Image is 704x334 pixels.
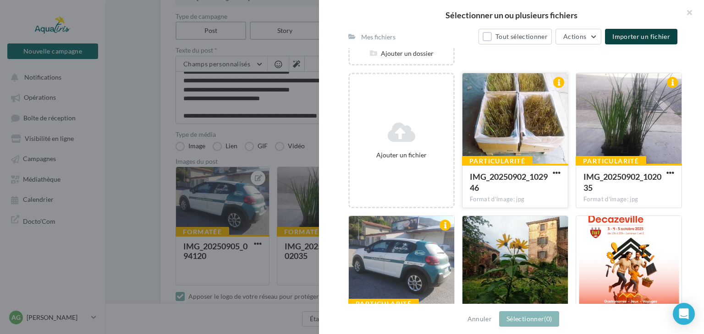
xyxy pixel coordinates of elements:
[563,32,586,40] span: Actions
[544,315,552,323] span: (0)
[612,32,670,40] span: Importer un fichier
[470,172,548,193] span: IMG_20250902_102946
[348,299,419,309] div: Particularité
[605,29,677,44] button: Importer un fichier
[576,156,646,166] div: Particularité
[583,195,674,204] div: Format d'image: jpg
[673,303,695,325] div: Open Intercom Messenger
[353,151,450,160] div: Ajouter un fichier
[361,32,396,42] div: Mes fichiers
[478,29,552,44] button: Tout sélectionner
[464,313,495,324] button: Annuler
[499,311,559,327] button: Sélectionner(0)
[470,195,561,204] div: Format d'image: jpg
[334,11,689,19] h2: Sélectionner un ou plusieurs fichiers
[350,49,453,58] div: Ajouter un dossier
[462,156,533,166] div: Particularité
[555,29,601,44] button: Actions
[583,172,661,193] span: IMG_20250902_102035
